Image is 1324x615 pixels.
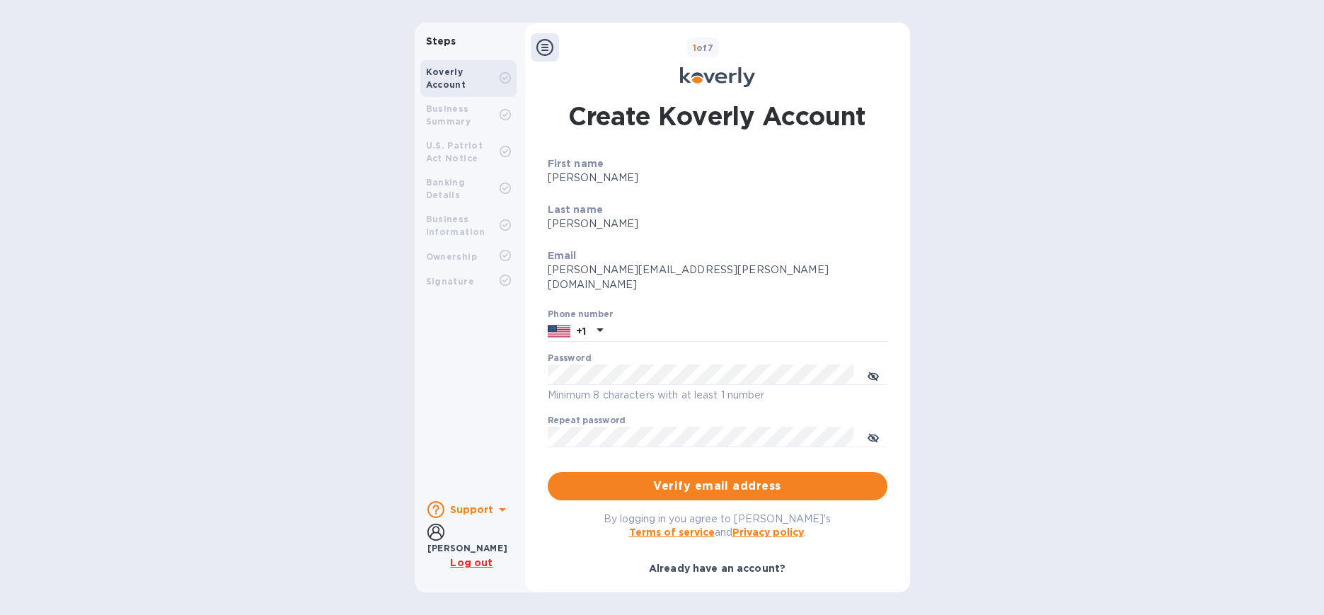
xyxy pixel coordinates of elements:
b: Koverly Account [426,67,466,90]
b: Business Summary [426,103,471,127]
b: U.S. Patriot Act Notice [426,140,483,163]
a: Terms of service [629,527,715,538]
span: By logging in you agree to [PERSON_NAME]'s and . [604,513,831,538]
p: [PERSON_NAME][EMAIL_ADDRESS][PERSON_NAME][DOMAIN_NAME] [548,263,887,292]
button: Verify email address [548,472,887,500]
b: [PERSON_NAME] [427,543,508,553]
b: Business Information [426,214,485,237]
label: Password [548,354,591,362]
b: Steps [426,35,456,47]
b: Email [548,250,577,261]
b: First name [548,158,604,169]
b: Ownership [426,251,478,262]
p: Minimum 8 characters with at least 1 number [548,387,887,403]
label: Phone number [548,311,613,319]
p: [PERSON_NAME] [548,171,887,185]
b: Banking Details [426,177,466,200]
b: Signature [426,276,475,287]
span: Verify email address [559,478,876,495]
p: +1 [576,324,586,338]
b: of 7 [693,42,714,53]
b: Already have an account? [649,563,785,574]
button: toggle password visibility [859,423,887,451]
b: Support [450,504,494,515]
span: 1 [693,42,696,53]
u: Log out [450,557,493,568]
a: Privacy policy [732,527,804,538]
h1: Create Koverly Account [568,98,866,134]
img: US [548,323,570,339]
b: Last name [548,204,603,215]
p: [PERSON_NAME] [548,217,887,231]
label: Repeat password [548,416,626,425]
button: toggle password visibility [859,360,887,389]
